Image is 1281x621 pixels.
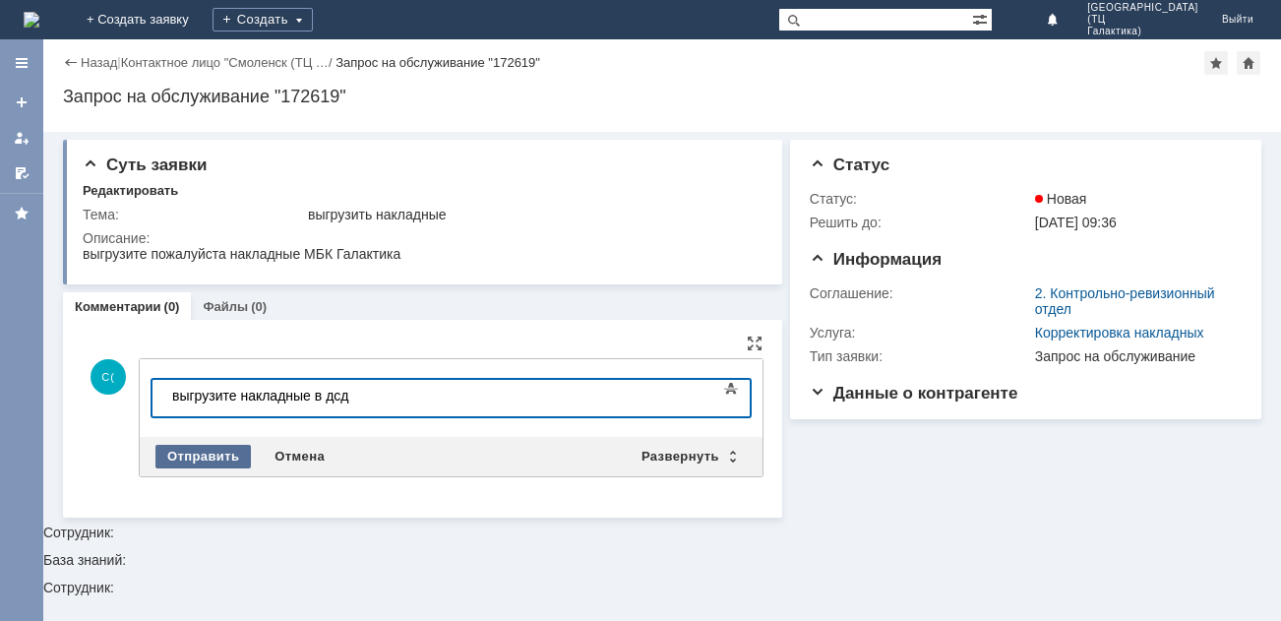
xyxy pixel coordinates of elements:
div: База знаний: [43,553,1281,567]
a: Создать заявку [6,87,37,118]
span: Новая [1035,191,1087,207]
a: Комментарии [75,299,161,314]
div: выгрузить накладные [308,207,756,222]
div: Решить до: [810,215,1031,230]
div: Тип заявки: [810,348,1031,364]
div: Сотрудник: [43,581,1281,594]
div: Редактировать [83,183,178,199]
div: | [117,54,120,69]
span: [GEOGRAPHIC_DATA] [1087,2,1198,14]
span: [DATE] 09:36 [1035,215,1117,230]
div: Тема: [83,207,304,222]
a: Назад [81,55,117,70]
div: Статус: [810,191,1031,207]
div: Сделать домашней страницей [1237,51,1260,75]
span: Суть заявки [83,155,207,174]
div: Услуга: [810,325,1031,341]
a: Корректировка накладных [1035,325,1204,341]
span: Показать панель инструментов [719,377,743,401]
div: На всю страницу [747,336,762,351]
a: Перейти на домашнюю страницу [24,12,39,28]
span: Данные о контрагенте [810,384,1018,403]
div: Запрос на обслуживание [1035,348,1234,364]
div: Создать [213,8,313,31]
div: Сотрудник: [43,132,1281,539]
img: logo [24,12,39,28]
div: Запрос на обслуживание "172619" [63,87,1261,106]
div: Запрос на обслуживание "172619" [335,55,540,70]
span: Информация [810,250,942,269]
a: 2. Контрольно-ревизионный отдел [1035,285,1215,317]
a: Мои согласования [6,157,37,189]
div: (0) [251,299,267,314]
div: / [121,55,335,70]
a: Мои заявки [6,122,37,154]
div: Добавить в избранное [1204,51,1228,75]
div: (0) [164,299,180,314]
span: (ТЦ [1087,14,1198,26]
a: Файлы [203,299,248,314]
div: Соглашение: [810,285,1031,301]
span: Галактика) [1087,26,1198,37]
span: Статус [810,155,889,174]
span: Расширенный поиск [972,9,992,28]
div: выгрузите накладные в дсд [8,8,287,24]
a: Контактное лицо "Смоленск (ТЦ … [121,55,329,70]
div: Описание: [83,230,760,246]
span: С( [91,359,126,395]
